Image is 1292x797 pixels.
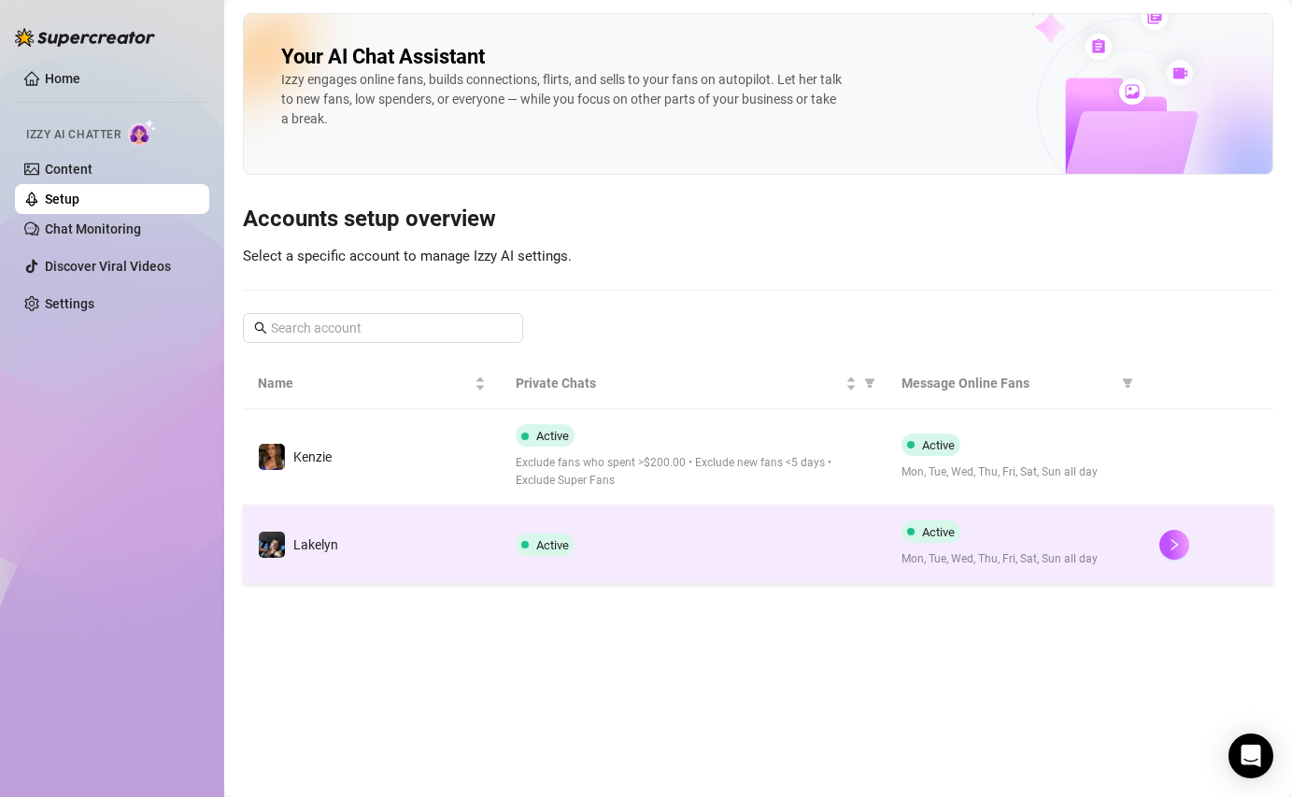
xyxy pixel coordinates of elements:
a: Settings [45,296,94,311]
span: right [1168,538,1181,551]
span: Active [922,525,955,539]
span: Active [922,438,955,452]
th: Name [243,358,501,409]
span: Mon, Tue, Wed, Thu, Fri, Sat, Sun all day [902,550,1129,568]
img: AI Chatter [128,119,157,146]
span: Name [258,373,471,393]
img: Kenzie [259,444,285,470]
span: Izzy AI Chatter [26,126,121,144]
th: Private Chats [501,358,887,409]
span: search [254,321,267,334]
span: Active [536,538,569,552]
a: Content [45,162,92,177]
img: logo-BBDzfeDw.svg [15,28,155,47]
h3: Accounts setup overview [243,205,1273,235]
span: Mon, Tue, Wed, Thu, Fri, Sat, Sun all day [902,463,1129,481]
img: Lakelyn [259,532,285,558]
button: right [1159,530,1189,560]
a: Discover Viral Videos [45,259,171,274]
span: filter [860,369,879,397]
span: Lakelyn [293,537,338,552]
a: Setup [45,192,79,206]
input: Search account [271,318,497,338]
span: filter [1118,369,1137,397]
span: filter [864,377,875,389]
span: Message Online Fans [902,373,1115,393]
span: Exclude fans who spent >$200.00 • Exclude new fans <5 days • Exclude Super Fans [516,454,873,490]
span: Private Chats [516,373,843,393]
span: Active [536,429,569,443]
h2: Your AI Chat Assistant [281,44,485,70]
a: Home [45,71,80,86]
a: Chat Monitoring [45,221,141,236]
span: Kenzie [293,449,332,464]
div: Izzy engages online fans, builds connections, flirts, and sells to your fans on autopilot. Let he... [281,70,842,129]
span: filter [1122,377,1133,389]
div: Open Intercom Messenger [1228,733,1273,778]
span: Select a specific account to manage Izzy AI settings. [243,248,572,264]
